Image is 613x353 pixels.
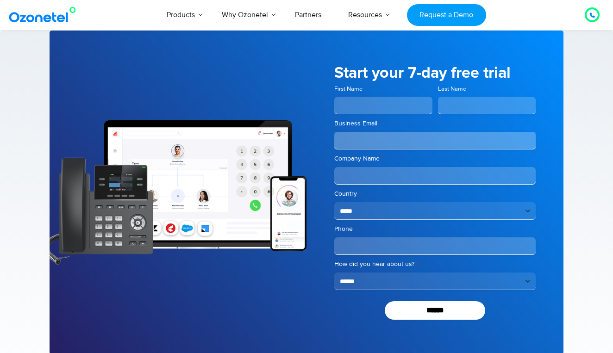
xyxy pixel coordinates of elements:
label: Last Name [438,85,536,93]
label: Phone [334,224,536,234]
label: Business Email [334,119,536,128]
label: How did you hear about us? [334,260,536,269]
label: First Name [334,85,432,93]
h5: Start your 7-day free trial [334,65,536,81]
label: Company Name [334,154,536,163]
label: Country [334,189,536,198]
a: Request a Demo [407,4,486,26]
